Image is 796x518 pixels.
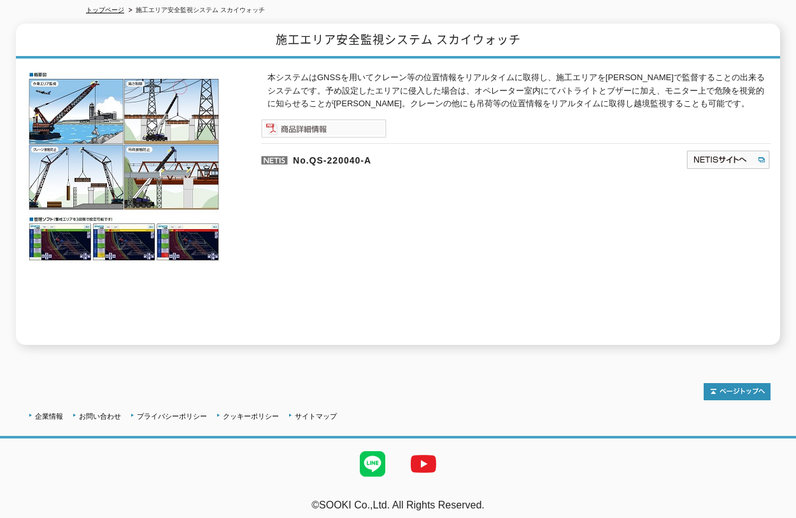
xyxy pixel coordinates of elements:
p: 本システムはGNSSを用いてクレーン等の位置情報をリアルタイムに取得し、施工エリアを[PERSON_NAME]で監督することの出来るシステムです。予め設定したエリアに侵入した場合は、オペレーター... [267,71,771,111]
img: NETISサイトへ [686,150,771,170]
a: お問い合わせ [79,412,121,420]
a: 企業情報 [35,412,63,420]
img: トップページへ [704,383,771,400]
img: LINE [347,438,398,489]
a: クッキーポリシー [223,412,279,420]
li: 施工エリア安全監視システム スカイウォッチ [126,4,265,17]
h1: 施工エリア安全監視システム スカイウォッチ [16,24,780,59]
a: トップページ [86,6,124,13]
img: 商品詳細情報システム [261,119,387,138]
a: 商品詳細情報システム [261,126,387,136]
a: サイトマップ [295,412,337,420]
img: YouTube [398,438,449,489]
a: プライバシーポリシー [137,412,207,420]
p: No.QS-220040-A [261,143,563,174]
img: 施工エリア安全監視システム スカイウォッチ [25,71,223,262]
